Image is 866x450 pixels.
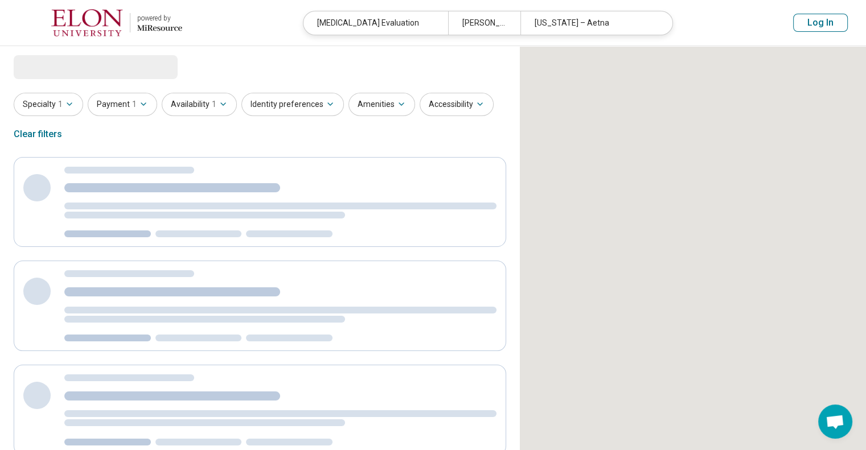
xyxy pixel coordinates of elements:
div: Clear filters [14,121,62,148]
div: Open chat [818,404,852,439]
span: 1 [132,98,137,110]
button: Identity preferences [241,93,344,116]
div: [PERSON_NAME][GEOGRAPHIC_DATA] [448,11,520,35]
span: Loading... [14,55,109,78]
a: Elon Universitypowered by [18,9,182,36]
button: Accessibility [420,93,494,116]
div: powered by [137,13,182,23]
button: Payment1 [88,93,157,116]
button: Log In [793,14,848,32]
img: Elon University [51,9,123,36]
button: Availability1 [162,93,237,116]
span: 1 [58,98,63,110]
span: 1 [212,98,216,110]
div: [MEDICAL_DATA] Evaluation [303,11,448,35]
div: [US_STATE] – Aetna [520,11,665,35]
button: Amenities [348,93,415,116]
button: Specialty1 [14,93,83,116]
